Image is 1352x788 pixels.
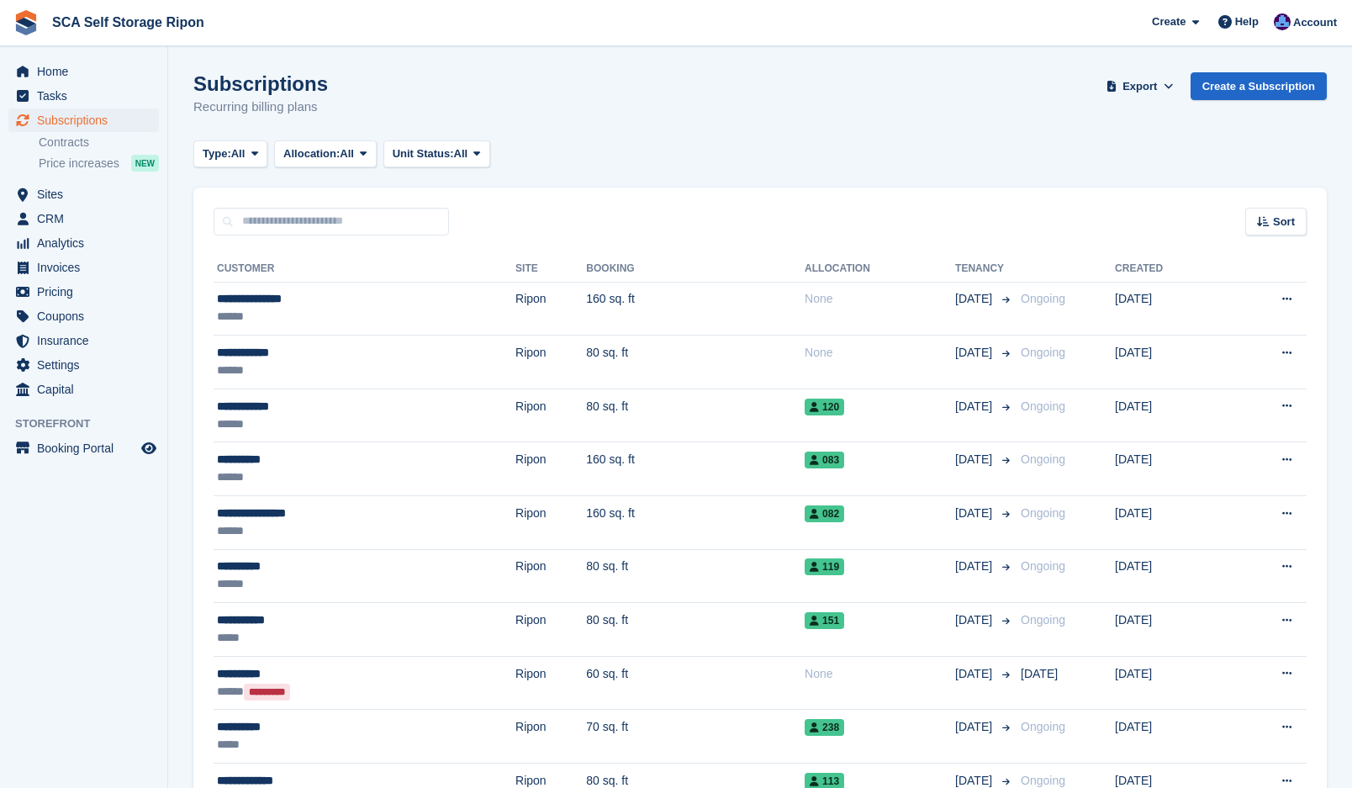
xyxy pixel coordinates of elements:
td: Ripon [515,549,586,603]
span: Tasks [37,84,138,108]
span: Sort [1273,214,1295,230]
span: [DATE] [955,290,996,308]
button: Unit Status: All [383,140,490,168]
a: menu [8,378,159,401]
span: Pricing [37,280,138,304]
span: 082 [805,505,844,522]
td: [DATE] [1115,336,1225,389]
button: Allocation: All [274,140,377,168]
span: Invoices [37,256,138,279]
p: Recurring billing plans [193,98,328,117]
th: Customer [214,256,515,283]
td: [DATE] [1115,442,1225,496]
td: 80 sq. ft [586,389,805,442]
span: Export [1122,78,1157,95]
span: Price increases [39,156,119,172]
span: [DATE] [1021,667,1058,680]
span: Settings [37,353,138,377]
td: 60 sq. ft [586,656,805,710]
th: Allocation [805,256,955,283]
a: menu [8,84,159,108]
td: [DATE] [1115,496,1225,550]
span: Type: [203,145,231,162]
span: Ongoing [1021,506,1065,520]
td: Ripon [515,603,586,657]
span: Ongoing [1021,292,1065,305]
td: 80 sq. ft [586,549,805,603]
span: [DATE] [955,718,996,736]
span: Ongoing [1021,720,1065,733]
span: All [454,145,468,162]
td: [DATE] [1115,549,1225,603]
h1: Subscriptions [193,72,328,95]
td: Ripon [515,336,586,389]
td: 80 sq. ft [586,336,805,389]
button: Type: All [193,140,267,168]
td: [DATE] [1115,389,1225,442]
span: Booking Portal [37,436,138,460]
span: Ongoing [1021,452,1065,466]
span: [DATE] [955,451,996,468]
td: Ripon [515,282,586,336]
span: [DATE] [955,505,996,522]
span: Allocation: [283,145,340,162]
span: Sites [37,182,138,206]
img: Sarah Race [1274,13,1291,30]
span: All [231,145,246,162]
th: Created [1115,256,1225,283]
span: [DATE] [955,665,996,683]
div: None [805,344,955,362]
a: menu [8,329,159,352]
div: None [805,665,955,683]
span: Account [1293,14,1337,31]
span: Home [37,60,138,83]
td: Ripon [515,389,586,442]
td: 80 sq. ft [586,603,805,657]
span: Ongoing [1021,774,1065,787]
span: Ongoing [1021,346,1065,359]
td: Ripon [515,442,586,496]
span: 120 [805,399,844,415]
td: 160 sq. ft [586,496,805,550]
span: Subscriptions [37,108,138,132]
td: 70 sq. ft [586,710,805,764]
div: None [805,290,955,308]
a: menu [8,436,159,460]
span: Create [1152,13,1186,30]
a: menu [8,60,159,83]
span: Coupons [37,304,138,328]
span: Capital [37,378,138,401]
span: 083 [805,452,844,468]
td: 160 sq. ft [586,282,805,336]
a: Contracts [39,135,159,151]
a: menu [8,304,159,328]
span: [DATE] [955,558,996,575]
span: Ongoing [1021,559,1065,573]
td: 160 sq. ft [586,442,805,496]
a: SCA Self Storage Ripon [45,8,211,36]
th: Site [515,256,586,283]
span: Ongoing [1021,399,1065,413]
span: Help [1235,13,1259,30]
span: Insurance [37,329,138,352]
td: Ripon [515,496,586,550]
td: [DATE] [1115,656,1225,710]
a: menu [8,207,159,230]
span: [DATE] [955,344,996,362]
span: Ongoing [1021,613,1065,627]
span: 119 [805,558,844,575]
a: menu [8,231,159,255]
span: CRM [37,207,138,230]
a: Preview store [139,438,159,458]
a: menu [8,353,159,377]
a: menu [8,256,159,279]
span: [DATE] [955,611,996,629]
a: menu [8,108,159,132]
span: Storefront [15,415,167,432]
a: Create a Subscription [1191,72,1327,100]
th: Booking [586,256,805,283]
img: stora-icon-8386f47178a22dfd0bd8f6a31ec36ba5ce8667c1dd55bd0f319d3a0aa187defe.svg [13,10,39,35]
td: [DATE] [1115,603,1225,657]
a: menu [8,280,159,304]
span: All [340,145,354,162]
